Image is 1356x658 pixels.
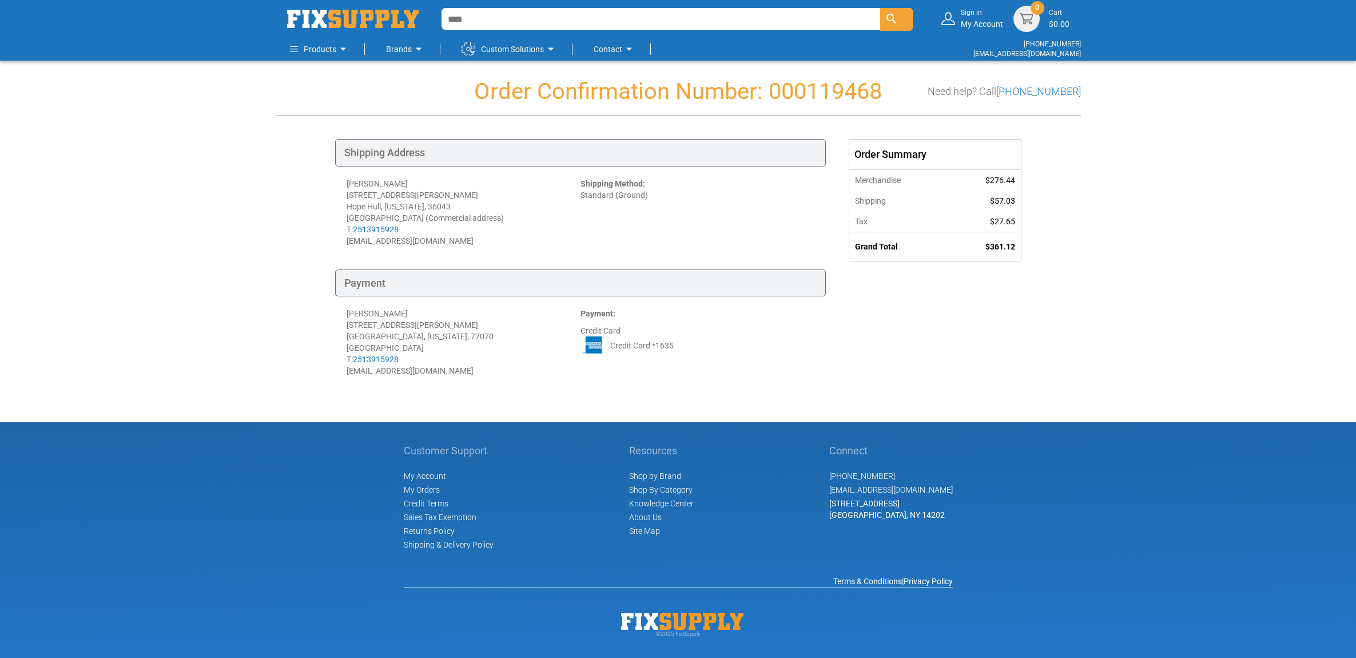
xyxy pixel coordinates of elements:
a: About Us [629,513,662,522]
h5: Resources [629,445,694,457]
a: Shipping & Delivery Policy [404,540,494,549]
img: Fix Industrial Supply [621,613,743,630]
a: [EMAIL_ADDRESS][DOMAIN_NAME] [829,485,953,494]
strong: Payment: [580,309,615,318]
a: Terms & Conditions [833,577,902,586]
div: Shipping Address [335,139,826,167]
th: Shipping [849,191,949,211]
th: Tax [849,211,949,232]
span: 0 [1035,3,1039,13]
span: Credit Card *1635 [610,340,674,351]
strong: Shipping Method: [580,179,645,188]
a: Knowledge Center [629,499,694,508]
span: Credit Terms [404,499,448,508]
a: [EMAIL_ADDRESS][DOMAIN_NAME] [973,50,1081,58]
div: | [404,576,953,587]
span: $276.44 [985,176,1015,185]
span: © 2025 FixSupply [656,631,701,637]
span: $361.12 [985,242,1015,251]
a: Shop By Category [629,485,693,494]
h5: Connect [829,445,953,457]
a: Site Map [629,526,660,536]
div: Order Summary [849,140,1021,169]
span: My Account [404,471,446,481]
a: [PHONE_NUMBER] [829,471,895,481]
strong: Grand Total [855,242,898,251]
a: Returns Policy [404,526,455,536]
img: Fix Industrial Supply [287,10,419,28]
small: Sign in [961,8,1003,18]
div: Credit Card [580,308,814,376]
a: [PHONE_NUMBER] [996,85,1081,97]
div: [PERSON_NAME] [STREET_ADDRESS][PERSON_NAME] [GEOGRAPHIC_DATA], [US_STATE], 77070 [GEOGRAPHIC_DATA... [347,308,580,376]
h3: Need help? Call [928,86,1081,97]
div: [PERSON_NAME] [STREET_ADDRESS][PERSON_NAME] Hope Hull, [US_STATE], 36043 [GEOGRAPHIC_DATA] (Comme... [347,178,580,247]
div: My Account [961,8,1003,29]
span: Sales Tax Exemption [404,513,476,522]
img: AE [580,336,607,354]
a: [PHONE_NUMBER] [1024,40,1081,48]
span: $0.00 [1049,19,1069,29]
small: Cart [1049,8,1069,18]
a: Contact [594,38,636,61]
span: My Orders [404,485,440,494]
h5: Customer Support [404,445,494,457]
div: Payment [335,269,826,297]
a: Privacy Policy [904,577,953,586]
div: Standard (Ground) [580,178,814,247]
a: store logo [287,10,419,28]
span: $57.03 [990,196,1015,205]
a: 2513915928 [353,225,399,234]
span: $27.65 [990,217,1015,226]
a: Brands [386,38,426,61]
a: Shop by Brand [629,471,681,481]
a: Products [290,38,350,61]
a: Custom Solutions [462,38,558,61]
a: 2513915928 [353,355,399,364]
h1: Order Confirmation Number: 000119468 [276,79,1081,104]
th: Merchandise [849,169,949,191]
span: [STREET_ADDRESS] [GEOGRAPHIC_DATA], NY 14202 [829,499,945,520]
